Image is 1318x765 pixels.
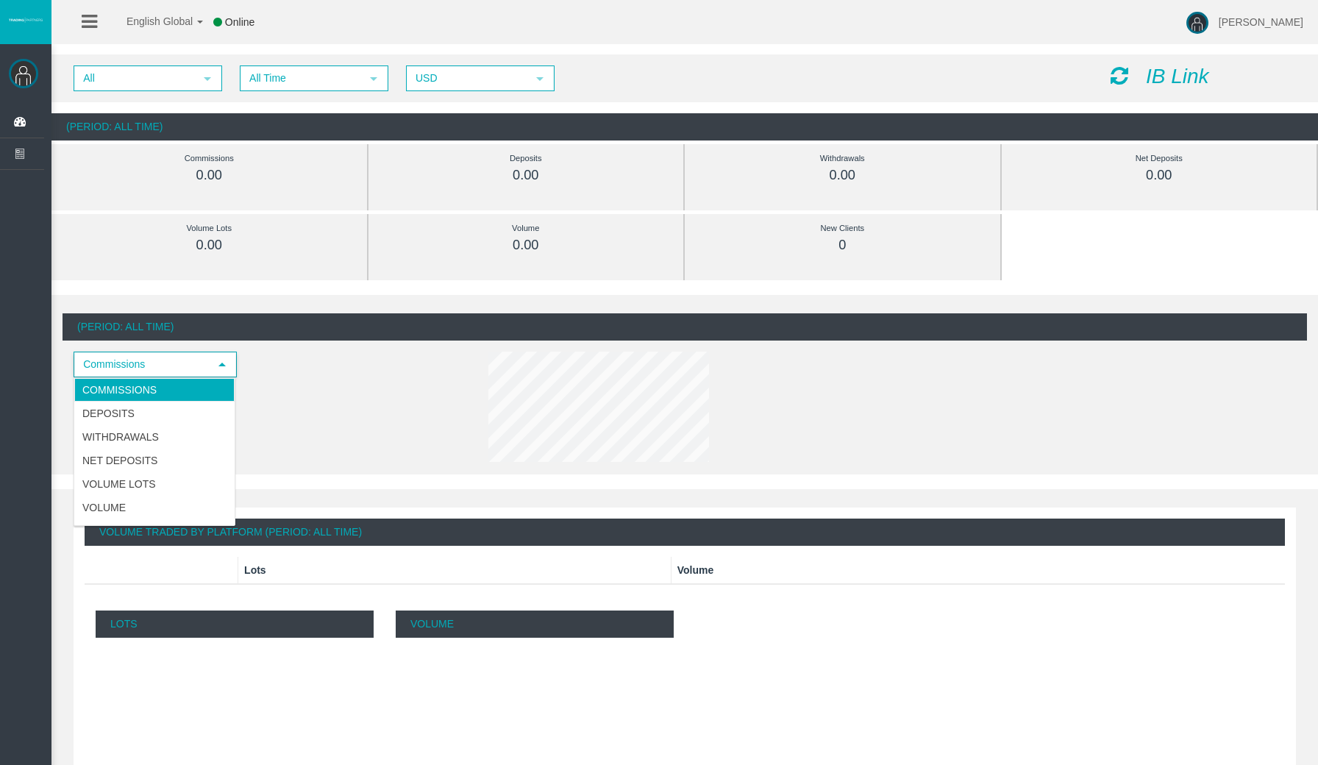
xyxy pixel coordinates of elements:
img: user-image [1186,12,1208,34]
i: IB Link [1146,65,1209,88]
li: Commissions [74,378,235,402]
i: Reload Dashboard [1111,65,1128,86]
span: English Global [107,15,193,27]
span: Commissions [75,353,209,376]
span: [PERSON_NAME] [1219,16,1303,28]
li: Volume Lots [74,472,235,496]
div: Net Deposits [1035,150,1284,167]
div: Volume [402,220,651,237]
div: New Clients [718,220,967,237]
div: (Period: All Time) [51,113,1318,140]
div: 0.00 [85,237,334,254]
div: Commissions [85,150,334,167]
img: logo.svg [7,17,44,23]
th: Volume [671,557,1285,584]
div: (Period: All Time) [63,313,1307,341]
div: 0.00 [1035,167,1284,184]
div: Volume Lots [85,220,334,237]
span: All [75,67,194,90]
li: Volume [74,496,235,519]
div: 0 [718,237,967,254]
li: Withdrawals [74,425,235,449]
div: 0.00 [402,167,651,184]
div: 0.00 [85,167,334,184]
span: select [368,73,380,85]
li: Net Deposits [74,449,235,472]
span: select [202,73,213,85]
th: Lots [238,557,672,584]
span: USD [407,67,527,90]
div: 0.00 [718,167,967,184]
span: select [534,73,546,85]
span: All Time [241,67,360,90]
li: Deposits [74,402,235,425]
span: Online [225,16,254,28]
li: Daily [74,519,235,543]
p: Volume [396,611,674,638]
p: Lots [96,611,374,638]
div: Deposits [402,150,651,167]
div: Volume Traded By Platform (Period: All Time) [85,519,1285,546]
div: 0.00 [402,237,651,254]
div: Withdrawals [718,150,967,167]
span: select [216,359,228,371]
